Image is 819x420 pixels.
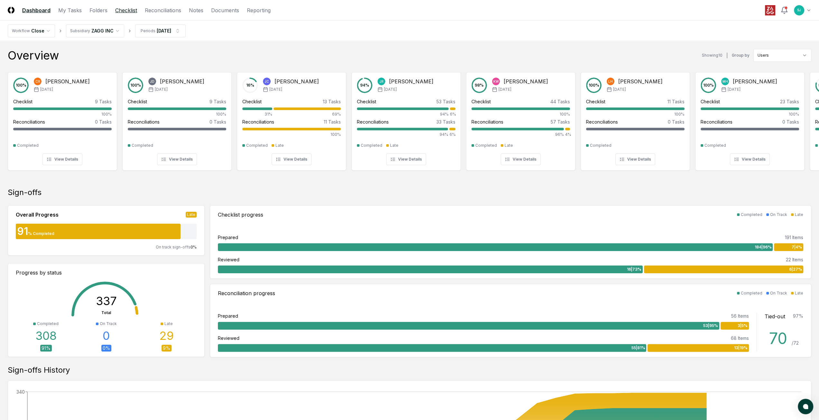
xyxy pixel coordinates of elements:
span: 55 | 81 % [631,345,645,351]
span: 13 | 19 % [734,345,748,351]
div: Prepared [218,313,238,319]
div: 6% [450,111,455,117]
div: Late [164,321,173,327]
div: Prepared [218,234,238,241]
div: 57 Tasks [551,118,570,125]
span: CR [35,79,40,84]
div: [PERSON_NAME] [733,78,777,85]
div: 96% [471,132,564,137]
div: 308 [35,329,57,342]
a: Reporting [247,6,271,14]
a: Documents [211,6,239,14]
div: Completed [475,143,497,148]
div: % Completed [28,231,54,237]
div: Completed [17,143,39,148]
button: View Details [615,154,655,165]
div: On Track [770,290,787,296]
div: Late [505,143,513,148]
span: [DATE] [384,87,397,92]
a: Folders [89,6,107,14]
span: [DATE] [613,87,626,92]
div: 11 Tasks [324,118,341,125]
div: Completed [741,290,762,296]
span: 7 | 4 % [792,244,802,250]
div: 0 Tasks [782,118,799,125]
a: 98%KW[PERSON_NAME][DATE]Checklist44 Tasks100%Reconciliations57 Tasks96%4%CompletedLateView Details [466,67,575,171]
span: JR [379,79,384,84]
a: 94%JR[PERSON_NAME][DATE]Checklist53 Tasks94%6%Reconciliations33 Tasks94%6%CompletedLateView Details [351,67,461,171]
span: MH [722,79,728,84]
div: [PERSON_NAME] [389,78,433,85]
button: View Details [730,154,770,165]
div: [PERSON_NAME] [618,78,663,85]
img: ZAGG logo [765,5,775,15]
a: 16%JC[PERSON_NAME][DATE]Checklist13 Tasks31%69%Reconciliations11 Tasks100%CompletedLateView Details [237,67,346,171]
div: Progress by status [16,269,197,276]
div: 0 Tasks [95,118,112,125]
button: View Details [157,154,197,165]
div: Reconciliations [357,118,389,125]
div: 100% [242,132,341,137]
div: Reviewed [218,335,239,341]
div: 31% [242,111,272,117]
div: 191 Items [785,234,803,241]
div: 56 Items [731,313,749,319]
div: Checklist [471,98,491,105]
div: Late [186,212,197,218]
span: KW [493,79,499,84]
span: [DATE] [498,87,511,92]
a: Reconciliations [145,6,181,14]
div: Reconciliations [471,118,503,125]
button: atlas-launcher [798,399,813,414]
div: Checklist [701,98,720,105]
div: Checklist [13,98,33,105]
div: 6% [449,132,455,137]
div: 13 Tasks [323,98,341,105]
span: JC [265,79,269,84]
a: Notes [189,6,203,14]
div: Sign-offs [8,187,811,198]
a: 100%LH[PERSON_NAME][DATE]Checklist11 Tasks100%Reconciliations0 TasksCompletedView Details [581,67,690,171]
div: 100% [701,111,799,117]
div: Showing 10 [702,52,722,58]
div: / 72 [792,340,799,346]
span: 0 % [191,245,197,249]
div: 23 Tasks [780,98,799,105]
a: 100%JD[PERSON_NAME][DATE]Checklist9 Tasks100%Reconciliations0 TasksCompletedView Details [122,67,232,171]
a: 100%CR[PERSON_NAME][DATE]Checklist9 Tasks100%Reconciliations0 TasksCompletedView Details [8,67,117,171]
div: Reconciliation progress [218,289,275,297]
button: View Details [501,154,541,165]
span: [DATE] [155,87,168,92]
div: Late [275,143,284,148]
button: View Details [386,154,426,165]
div: Completed [132,143,153,148]
div: Completed [704,143,726,148]
div: Completed [246,143,268,148]
div: 91 [16,226,28,237]
div: Reconciliations [242,118,274,125]
a: My Tasks [58,6,82,14]
div: 100% [128,111,226,117]
button: Periods[DATE] [135,24,186,37]
div: 0 Tasks [668,118,684,125]
div: 9 % [162,345,172,351]
div: 100% [13,111,112,117]
div: Completed [37,321,59,327]
div: Workflow [12,28,30,34]
tspan: 340 [16,389,25,394]
div: [PERSON_NAME] [45,78,90,85]
a: Checklist [115,6,137,14]
span: 16 | 73 % [627,266,641,272]
div: 70 [769,331,792,346]
div: [PERSON_NAME] [160,78,204,85]
span: LH [608,79,613,84]
div: Late [390,143,398,148]
span: 6 | 27 % [789,266,802,272]
div: Checklist [586,98,605,105]
span: [DATE] [40,87,53,92]
div: 94% [357,111,449,117]
div: 0 Tasks [209,118,226,125]
div: 29 [159,329,174,342]
div: 44 Tasks [550,98,570,105]
div: 97 % [793,313,803,320]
